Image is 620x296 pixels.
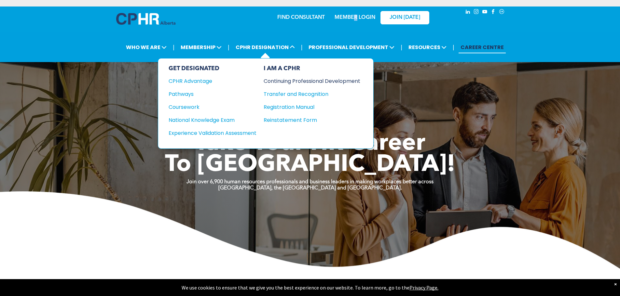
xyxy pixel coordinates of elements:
span: WHO WE ARE [124,41,169,53]
li: | [228,41,229,54]
a: instagram [473,8,480,17]
a: Reinstatement Form [264,116,360,124]
a: Social network [498,8,505,17]
div: Coursework [169,103,248,111]
span: PROFESSIONAL DEVELOPMENT [307,41,396,53]
a: JOIN [DATE] [380,11,429,24]
a: FIND CONSULTANT [277,15,325,20]
span: MEMBERSHIP [179,41,224,53]
a: linkedin [464,8,472,17]
div: National Knowledge Exam [169,116,248,124]
span: JOIN [DATE] [390,15,420,21]
a: Privacy Page. [409,284,438,291]
a: Registration Manual [264,103,360,111]
li: | [453,41,454,54]
div: GET DESIGNATED [169,65,256,72]
strong: [GEOGRAPHIC_DATA], the [GEOGRAPHIC_DATA] and [GEOGRAPHIC_DATA]. [218,186,402,191]
a: Transfer and Recognition [264,90,360,98]
div: Reinstatement Form [264,116,351,124]
div: Experience Validation Assessment [169,129,248,137]
div: Continuing Professional Development [264,77,351,85]
a: facebook [490,8,497,17]
a: National Knowledge Exam [169,116,256,124]
a: CPHR Advantage [169,77,256,85]
div: CPHR Advantage [169,77,248,85]
a: MEMBER LOGIN [335,15,375,20]
a: Pathways [169,90,256,98]
li: | [301,41,303,54]
li: | [173,41,174,54]
a: Experience Validation Assessment [169,129,256,137]
a: Coursework [169,103,256,111]
a: CAREER CENTRE [459,41,506,53]
a: Continuing Professional Development [264,77,360,85]
img: A blue and white logo for cp alberta [116,13,175,25]
div: Dismiss notification [614,281,617,287]
div: Pathways [169,90,248,98]
a: youtube [481,8,489,17]
strong: Join over 6,900 human resources professionals and business leaders in making workplaces better ac... [186,179,434,185]
div: I AM A CPHR [264,65,360,72]
span: RESOURCES [406,41,448,53]
div: Transfer and Recognition [264,90,351,98]
span: CPHR DESIGNATION [234,41,297,53]
li: | [401,41,402,54]
div: Registration Manual [264,103,351,111]
span: To [GEOGRAPHIC_DATA]! [165,153,455,177]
